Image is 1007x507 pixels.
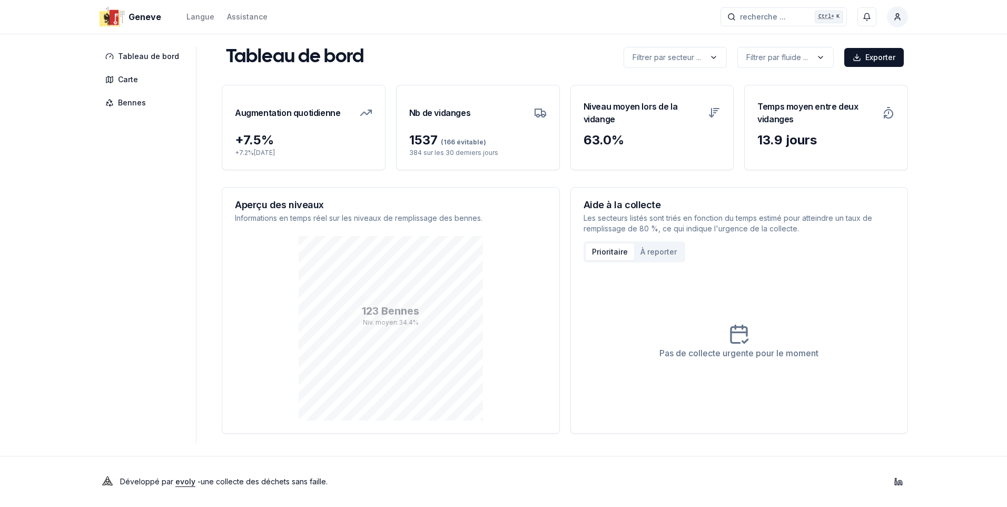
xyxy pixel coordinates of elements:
[99,473,116,490] img: Evoly Logo
[120,474,328,489] p: Développé par - une collecte des déchets sans faille .
[757,132,895,149] div: 13.9 jours
[118,74,138,85] span: Carte
[235,200,547,210] h3: Aperçu des niveaux
[584,213,895,234] p: Les secteurs listés sont triés en fonction du temps estimé pour atteindre un taux de remplissage ...
[235,132,372,149] div: + 7.5 %
[118,51,179,62] span: Tableau de bord
[186,11,214,23] button: Langue
[624,47,727,68] button: label
[634,243,683,260] button: À reporter
[409,132,547,149] div: 1537
[633,52,701,63] p: Filtrer par secteur ...
[584,98,702,128] h3: Niveau moyen lors de la vidange
[129,11,161,23] span: Geneve
[438,138,486,146] span: (166 évitable)
[99,47,190,66] a: Tableau de bord
[226,47,364,68] h1: Tableau de bord
[409,149,547,157] p: 384 sur les 30 derniers jours
[235,149,372,157] p: + 7.2 % [DATE]
[757,98,876,128] h3: Temps moyen entre deux vidanges
[186,12,214,22] div: Langue
[99,70,190,89] a: Carte
[118,97,146,108] span: Bennes
[659,347,818,359] div: Pas de collecte urgente pour le moment
[235,213,547,223] p: Informations en temps réel sur les niveaux de remplissage des bennes.
[844,48,904,67] button: Exporter
[584,200,895,210] h3: Aide à la collecte
[99,11,165,23] a: Geneve
[737,47,834,68] button: label
[99,4,124,30] img: Geneve Logo
[584,132,721,149] div: 63.0 %
[235,98,340,128] h3: Augmentation quotidienne
[99,93,190,112] a: Bennes
[740,12,786,22] span: recherche ...
[720,7,847,26] button: recherche ...Ctrl+K
[746,52,808,63] p: Filtrer par fluide ...
[586,243,634,260] button: Prioritaire
[175,477,195,486] a: evoly
[227,11,268,23] a: Assistance
[409,98,470,128] h3: Nb de vidanges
